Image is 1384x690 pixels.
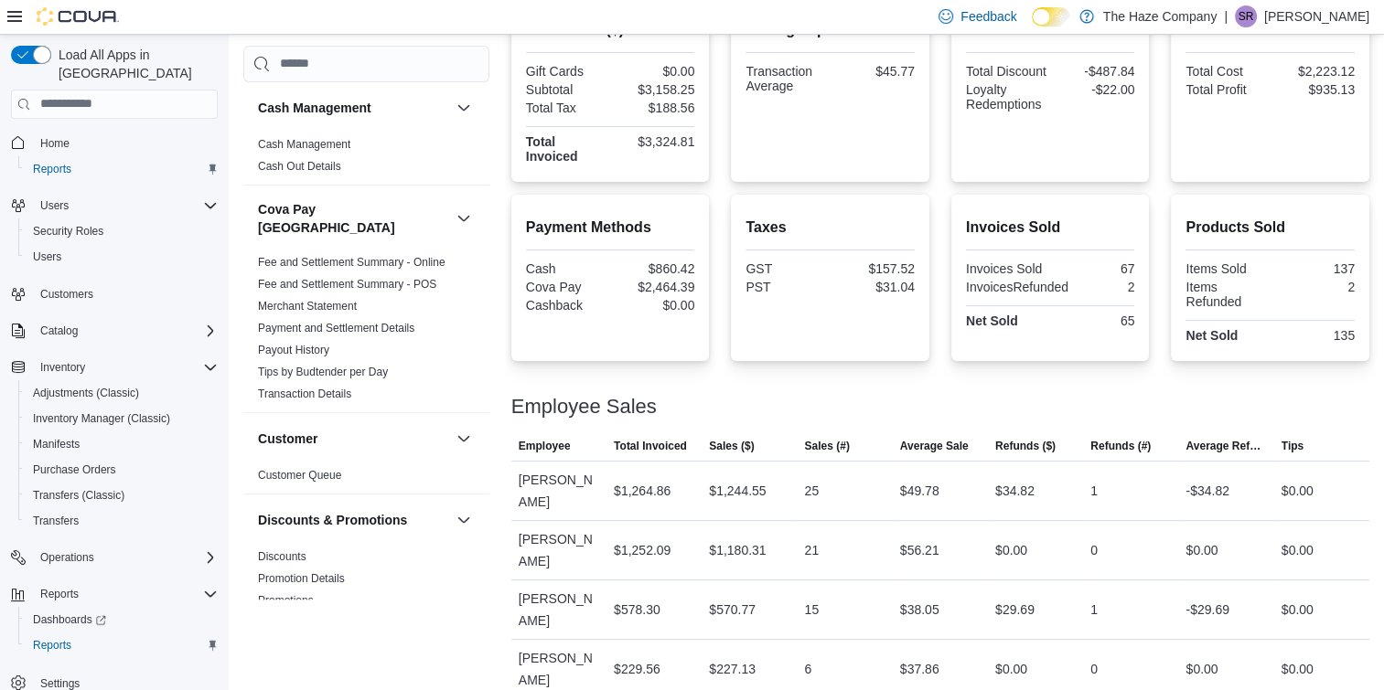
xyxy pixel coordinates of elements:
[1090,539,1098,561] div: 0
[26,609,113,631] a: Dashboards
[995,539,1027,561] div: $0.00
[614,539,671,561] div: $1,252.09
[804,539,819,561] div: 21
[33,437,80,451] span: Manifests
[1186,480,1228,502] div: -$34.82
[18,508,225,534] button: Transfers
[966,261,1046,276] div: Invoices Sold
[1090,439,1151,453] span: Refunds (#)
[258,593,314,608] span: Promotions
[18,431,225,457] button: Manifests
[614,280,694,294] div: $2,464.39
[1054,82,1134,97] div: -$22.00
[614,599,660,621] div: $578.30
[526,101,606,115] div: Total Tax
[33,583,218,605] span: Reports
[746,64,826,93] div: Transaction Average
[1090,599,1098,621] div: 1
[18,607,225,632] a: Dashboards
[526,64,606,79] div: Gift Cards
[1076,280,1134,294] div: 2
[526,280,606,294] div: Cova Pay
[746,261,826,276] div: GST
[1224,5,1228,27] p: |
[26,246,218,268] span: Users
[900,480,939,502] div: $49.78
[258,160,341,173] a: Cash Out Details
[1274,280,1355,294] div: 2
[966,280,1068,294] div: InvoicesRefunded
[258,511,407,529] h3: Discounts & Promotions
[526,261,606,276] div: Cash
[33,612,106,627] span: Dashboards
[709,480,766,502] div: $1,244.55
[26,459,218,481] span: Purchase Orders
[26,484,218,506] span: Transfers (Classic)
[40,587,79,601] span: Reports
[258,99,449,117] button: Cash Management
[526,217,695,239] h2: Payment Methods
[1186,658,1218,680] div: $0.00
[26,510,86,532] a: Transfers
[258,255,445,270] span: Fee and Settlement Summary - Online
[900,599,939,621] div: $38.05
[258,469,341,482] a: Customer Queue
[33,411,170,426] span: Inventory Manager (Classic)
[26,408,177,430] a: Inventory Manager (Classic)
[33,386,139,400] span: Adjustments (Classic)
[258,594,314,607] a: Promotions
[453,97,475,119] button: Cash Management
[243,133,489,185] div: Cash Management
[258,299,357,313] span: Merchant Statement
[746,280,826,294] div: PST
[258,137,350,152] span: Cash Management
[1282,539,1314,561] div: $0.00
[18,457,225,483] button: Purchase Orders
[1186,599,1228,621] div: -$29.69
[900,439,969,453] span: Average Sale
[258,430,449,448] button: Customer
[26,510,218,532] span: Transfers
[33,249,61,264] span: Users
[33,583,86,605] button: Reports
[614,64,694,79] div: $0.00
[18,244,225,270] button: Users
[453,428,475,450] button: Customer
[26,433,218,455] span: Manifests
[26,609,218,631] span: Dashboards
[511,462,606,520] div: [PERSON_NAME]
[258,387,351,400] a: Transaction Details
[26,634,79,656] a: Reports
[834,280,915,294] div: $31.04
[243,546,489,619] div: Discounts & Promotions
[1186,261,1266,276] div: Items Sold
[18,406,225,431] button: Inventory Manager (Classic)
[1186,328,1238,343] strong: Net Sold
[26,158,79,180] a: Reports
[4,581,225,607] button: Reports
[258,550,306,563] a: Discounts
[258,99,371,117] h3: Cash Management
[519,439,571,453] span: Employee
[1186,439,1266,453] span: Average Refund
[4,545,225,570] button: Operations
[4,130,225,156] button: Home
[258,256,445,269] a: Fee and Settlement Summary - Online
[746,217,915,239] h2: Taxes
[40,360,85,375] span: Inventory
[453,207,475,229] button: Cova Pay [GEOGRAPHIC_DATA]
[243,251,489,412] div: Cova Pay [GEOGRAPHIC_DATA]
[33,638,71,653] span: Reports
[1054,313,1134,328] div: 65
[526,298,606,313] div: Cashback
[18,218,225,244] button: Security Roles
[614,658,660,680] div: $229.56
[4,193,225,218] button: Users
[33,462,116,477] span: Purchase Orders
[804,599,819,621] div: 15
[33,320,218,342] span: Catalog
[995,658,1027,680] div: $0.00
[18,156,225,182] button: Reports
[258,468,341,483] span: Customer Queue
